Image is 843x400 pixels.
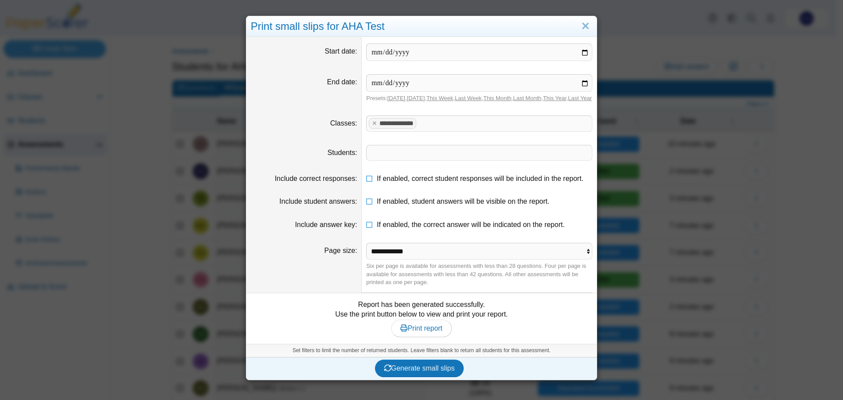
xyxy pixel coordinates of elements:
span: Print report [400,324,442,332]
label: Start date [325,47,357,55]
span: If enabled, the correct answer will be indicated on the report. [377,221,565,228]
label: Include answer key [295,221,357,228]
label: End date [327,78,357,86]
a: Close [579,19,592,34]
tags: ​ [366,115,592,131]
label: Students [328,149,357,156]
label: Include correct responses [275,175,357,182]
label: Page size [324,247,357,254]
a: Last Month [513,95,541,101]
span: If enabled, student answers will be visible on the report. [377,198,549,205]
span: Generate small slips [384,364,455,372]
div: Presets: , , , , , , , [366,94,592,102]
div: Set filters to limit the number of returned students. Leave filters blank to return all students ... [246,344,597,357]
a: [DATE] [407,95,425,101]
div: Report has been generated successfully. Use the print button below to view and print your report. [251,300,592,337]
a: [DATE] [387,95,405,101]
span: If enabled, correct student responses will be included in the report. [377,175,584,182]
button: Generate small slips [375,360,464,377]
tags: ​ [366,145,592,161]
a: This Year [543,95,567,101]
x: remove tag [371,120,378,126]
a: Last Year [568,95,592,101]
label: Include student answers [279,198,357,205]
div: Print small slips for AHA Test [246,16,597,37]
a: Last Week [455,95,482,101]
label: Classes [330,119,357,127]
a: This Week [426,95,453,101]
a: Print report [391,320,451,337]
div: Six per page is available for assessments with less than 28 questions. Four per page is available... [366,262,592,286]
a: This Month [483,95,512,101]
